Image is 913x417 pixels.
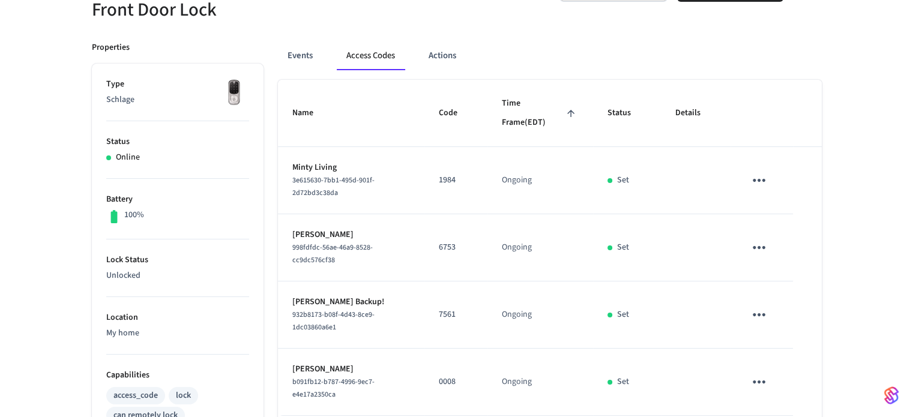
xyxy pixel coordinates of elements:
p: [PERSON_NAME] [292,229,411,241]
img: Yale Assure Touchscreen Wifi Smart Lock, Satin Nickel, Front [219,78,249,108]
p: Unlocked [106,269,249,282]
span: Details [675,104,716,122]
p: Set [617,376,629,388]
span: 3e615630-7bb1-495d-901f-2d72bd3c38da [292,175,375,198]
span: b091fb12-b787-4996-9ec7-e4e17a2350ca [292,377,375,400]
p: [PERSON_NAME] Backup! [292,296,411,308]
p: Set [617,241,629,254]
p: Type [106,78,249,91]
div: lock [176,389,191,402]
p: 1984 [439,174,473,187]
p: Set [617,174,629,187]
table: sticky table [278,80,822,416]
p: Capabilities [106,369,249,382]
button: Access Codes [337,41,405,70]
img: SeamLogoGradient.69752ec5.svg [884,386,899,405]
p: Online [116,151,140,164]
span: 932b8173-b08f-4d43-8ce9-1dc03860a6e1 [292,310,375,332]
p: Schlage [106,94,249,106]
button: Events [278,41,322,70]
p: Lock Status [106,254,249,266]
p: My home [106,327,249,340]
p: 100% [124,209,144,221]
p: Minty Living [292,161,411,174]
p: Set [617,308,629,321]
div: ant example [278,41,822,70]
p: 7561 [439,308,473,321]
div: access_code [113,389,158,402]
p: Location [106,311,249,324]
p: 0008 [439,376,473,388]
p: [PERSON_NAME] [292,363,411,376]
span: Name [292,104,329,122]
span: Time Frame(EDT) [502,94,579,132]
td: Ongoing [487,281,593,349]
p: Status [106,136,249,148]
p: Battery [106,193,249,206]
span: Code [439,104,473,122]
span: 998fdfdc-56ae-46a9-8528-cc9dc576cf38 [292,242,373,265]
p: 6753 [439,241,473,254]
td: Ongoing [487,147,593,214]
td: Ongoing [487,214,593,281]
button: Actions [419,41,466,70]
td: Ongoing [487,349,593,416]
p: Properties [92,41,130,54]
span: Status [607,104,646,122]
